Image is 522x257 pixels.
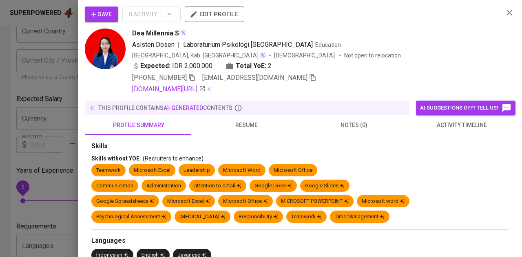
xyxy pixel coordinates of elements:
span: 2 [268,61,272,71]
span: [EMAIL_ADDRESS][DOMAIN_NAME] [202,74,307,81]
div: [GEOGRAPHIC_DATA], Kab. [GEOGRAPHIC_DATA] [132,51,266,59]
span: Skills without YOE [91,155,139,162]
b: Total YoE: [236,61,266,71]
div: Teamwork [96,167,121,174]
span: activity timeline [413,120,511,130]
div: Microsoft Excel [134,167,170,174]
button: edit profile [185,7,244,22]
div: MICROSOFT POWERPOINT [281,198,349,205]
div: Google Docs [254,182,292,190]
div: Tịme Management [335,213,385,221]
div: Microsoft Office [223,198,268,205]
div: Teamwork [291,213,322,221]
div: Psychological Assessment [96,213,166,221]
div: Google Slides [305,182,345,190]
button: Save [85,7,118,22]
b: Expected: [140,61,170,71]
div: Microsoft Excel [167,198,210,205]
p: this profile contains contents [98,104,232,112]
div: Skills [91,142,509,151]
span: [PHONE_NUMBER] [132,74,187,81]
span: | [178,40,180,50]
div: Communication [96,182,133,190]
img: magic_wand.svg [259,52,266,59]
div: attention to detail [194,182,241,190]
div: Microsoft Office [274,167,312,174]
a: edit profile [185,11,244,17]
p: Not open to relocation [344,51,401,59]
img: 347f9f24cd24ac325994ee0fbebe1abe.jpg [85,29,126,69]
div: Responsibility [239,213,278,221]
div: Administration [146,182,181,190]
span: Dea Millennia S [132,29,179,38]
span: Save [91,9,112,20]
span: Education [315,42,341,48]
div: Languages [91,236,509,246]
span: (Recruiters to enhance) [143,155,203,162]
div: Microsoft Word [223,167,261,174]
a: [DOMAIN_NAME][URL] [132,84,206,94]
span: Laboraturium Psikologi [GEOGRAPHIC_DATA] [183,41,313,48]
span: profile summary [90,120,188,130]
div: [MEDICAL_DATA] [179,213,226,221]
span: edit profile [191,9,238,20]
div: Leadership [184,167,210,174]
span: resume [197,120,295,130]
div: Microsoft word [362,198,405,205]
span: AI suggestions off? Tell us! [420,103,511,113]
div: Google Spreadsheets [96,198,154,205]
div: IDR 2.000.000 [132,61,212,71]
span: notes (0) [305,120,403,130]
span: [DEMOGRAPHIC_DATA] [274,51,336,59]
span: Asisten Dosen [132,41,175,48]
img: magic_wand.svg [180,29,186,36]
span: AI-generated [164,105,203,111]
button: AI suggestions off? Tell us! [416,101,515,115]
